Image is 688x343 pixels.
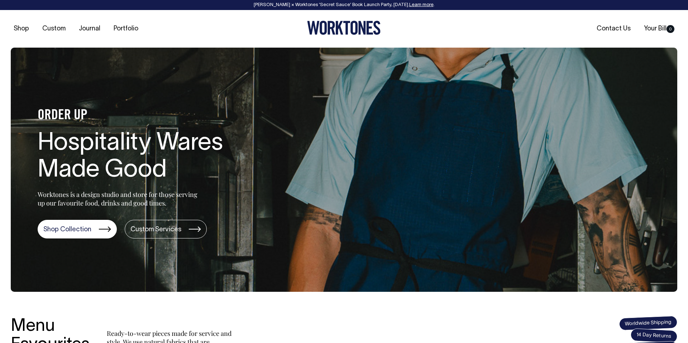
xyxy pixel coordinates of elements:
a: Shop [11,23,32,35]
a: Custom [39,23,68,35]
a: Your Bill0 [641,23,677,35]
div: [PERSON_NAME] × Worktones ‘Secret Sauce’ Book Launch Party, [DATE]. . [7,3,681,8]
a: Journal [76,23,103,35]
span: 0 [666,25,674,33]
a: Custom Services [125,220,207,238]
h4: ORDER UP [38,108,267,123]
p: Worktones is a design studio and store for those serving up our favourite food, drinks and good t... [38,190,201,207]
h1: Hospitality Wares Made Good [38,130,267,184]
a: Shop Collection [38,220,117,238]
span: Worldwide Shipping [619,316,677,331]
a: Learn more [409,3,434,7]
a: Contact Us [594,23,634,35]
a: Portfolio [111,23,141,35]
